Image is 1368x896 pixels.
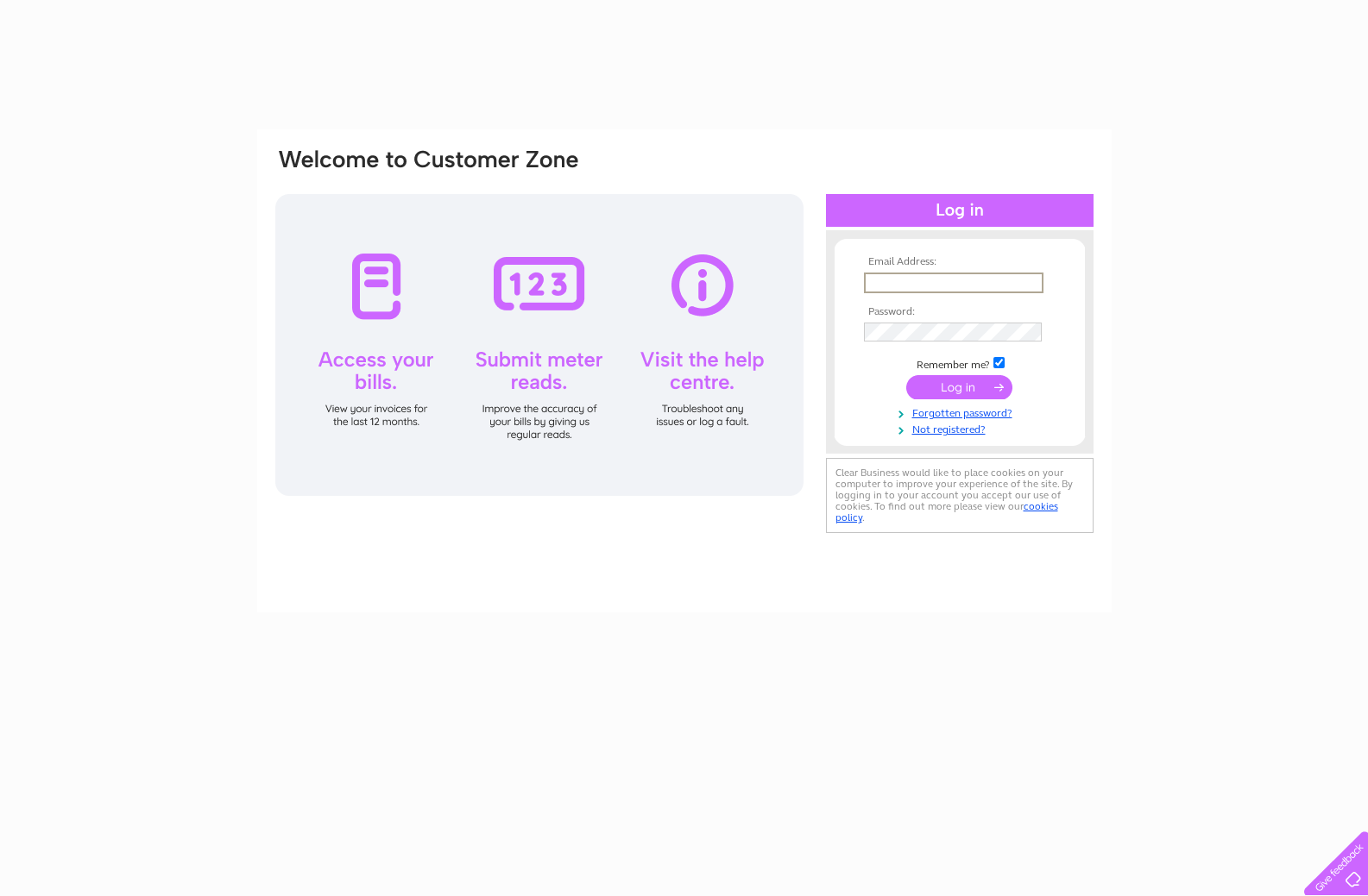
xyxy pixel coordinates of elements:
[864,420,1060,436] a: Not registered?
[860,354,1060,372] td: Remember me?
[860,306,1060,318] th: Password:
[864,404,1060,420] a: Forgotten password?
[860,256,1060,268] th: Email Address:
[826,458,1094,533] div: Clear Business would like to place cookies on your computer to improve your experience of the sit...
[906,375,1012,399] input: Submit
[835,500,1058,523] a: cookies policy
